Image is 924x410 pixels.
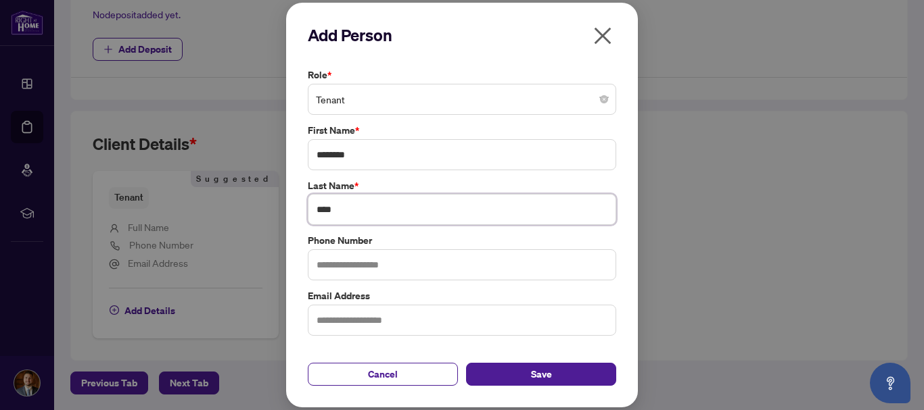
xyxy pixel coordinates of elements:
[592,25,614,47] span: close
[870,363,910,403] button: Open asap
[308,123,616,138] label: First Name
[308,233,616,248] label: Phone Number
[308,178,616,193] label: Last Name
[466,363,616,386] button: Save
[308,24,616,46] h2: Add Person
[308,363,458,386] button: Cancel
[368,363,398,385] span: Cancel
[600,95,608,103] span: close-circle
[531,363,552,385] span: Save
[316,86,608,112] span: Tenant
[308,68,616,82] label: Role
[308,288,616,303] label: Email Address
